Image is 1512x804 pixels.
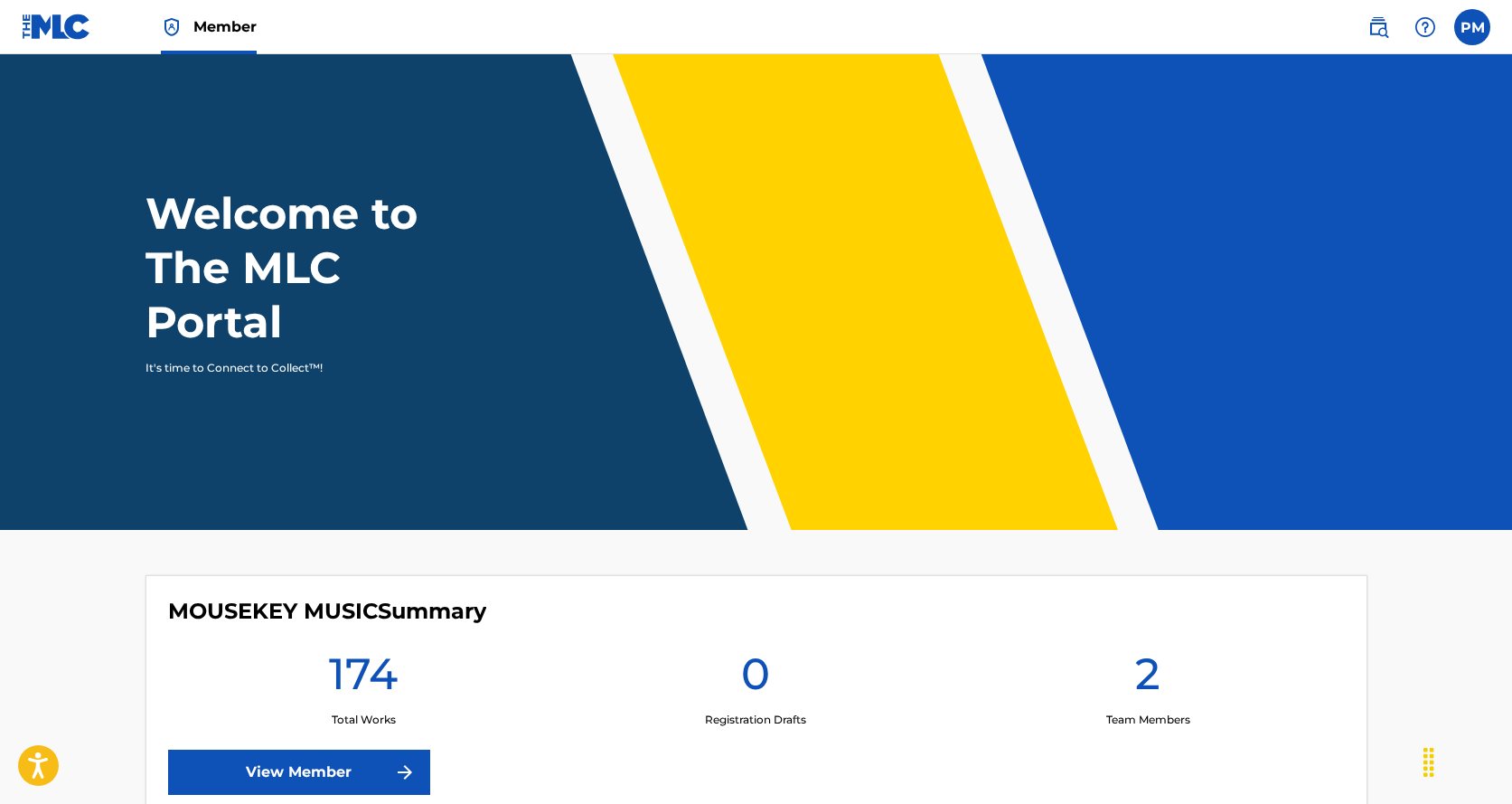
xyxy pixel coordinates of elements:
div: Help [1407,9,1443,45]
span: Member [193,16,257,37]
p: Registration Drafts [705,712,806,728]
img: Top Rightsholder [161,16,183,38]
h1: 174 [329,647,398,712]
h1: Welcome to The MLC Portal [146,186,484,349]
img: f7272a7cc735f4ea7f67.svg [394,761,416,783]
p: Total Works [332,712,396,728]
h1: 0 [741,647,770,712]
div: Drag [1414,735,1443,790]
div: User Menu [1454,9,1490,45]
img: search [1367,16,1389,38]
h4: MOUSEKEY MUSIC [168,598,486,625]
a: View Member [168,750,430,795]
h1: 2 [1135,647,1160,712]
img: help [1414,16,1436,38]
p: It's time to Connect to Collect™! [146,360,459,376]
p: Team Members [1106,712,1190,728]
iframe: Chat Widget [1422,717,1512,804]
img: MLC Logo [22,14,91,40]
a: Public Search [1360,9,1396,45]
